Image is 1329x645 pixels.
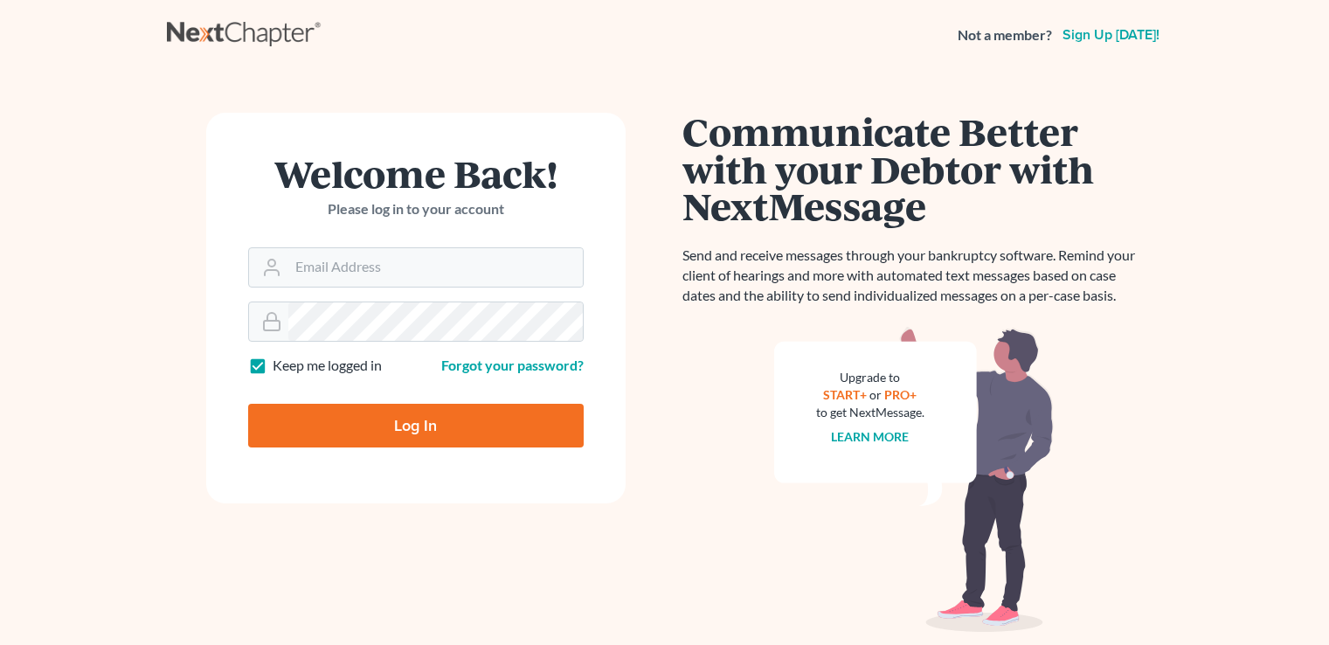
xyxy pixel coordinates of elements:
[682,246,1146,306] p: Send and receive messages through your bankruptcy software. Remind your client of hearings and mo...
[288,248,583,287] input: Email Address
[958,25,1052,45] strong: Not a member?
[1059,28,1163,42] a: Sign up [DATE]!
[816,369,924,386] div: Upgrade to
[816,404,924,421] div: to get NextMessage.
[248,199,584,219] p: Please log in to your account
[774,327,1054,633] img: nextmessage_bg-59042aed3d76b12b5cd301f8e5b87938c9018125f34e5fa2b7a6b67550977c72.svg
[869,387,882,402] span: or
[884,387,917,402] a: PRO+
[248,155,584,192] h1: Welcome Back!
[441,357,584,373] a: Forgot your password?
[248,404,584,447] input: Log In
[831,429,909,444] a: Learn more
[682,113,1146,225] h1: Communicate Better with your Debtor with NextMessage
[273,356,382,376] label: Keep me logged in
[823,387,867,402] a: START+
